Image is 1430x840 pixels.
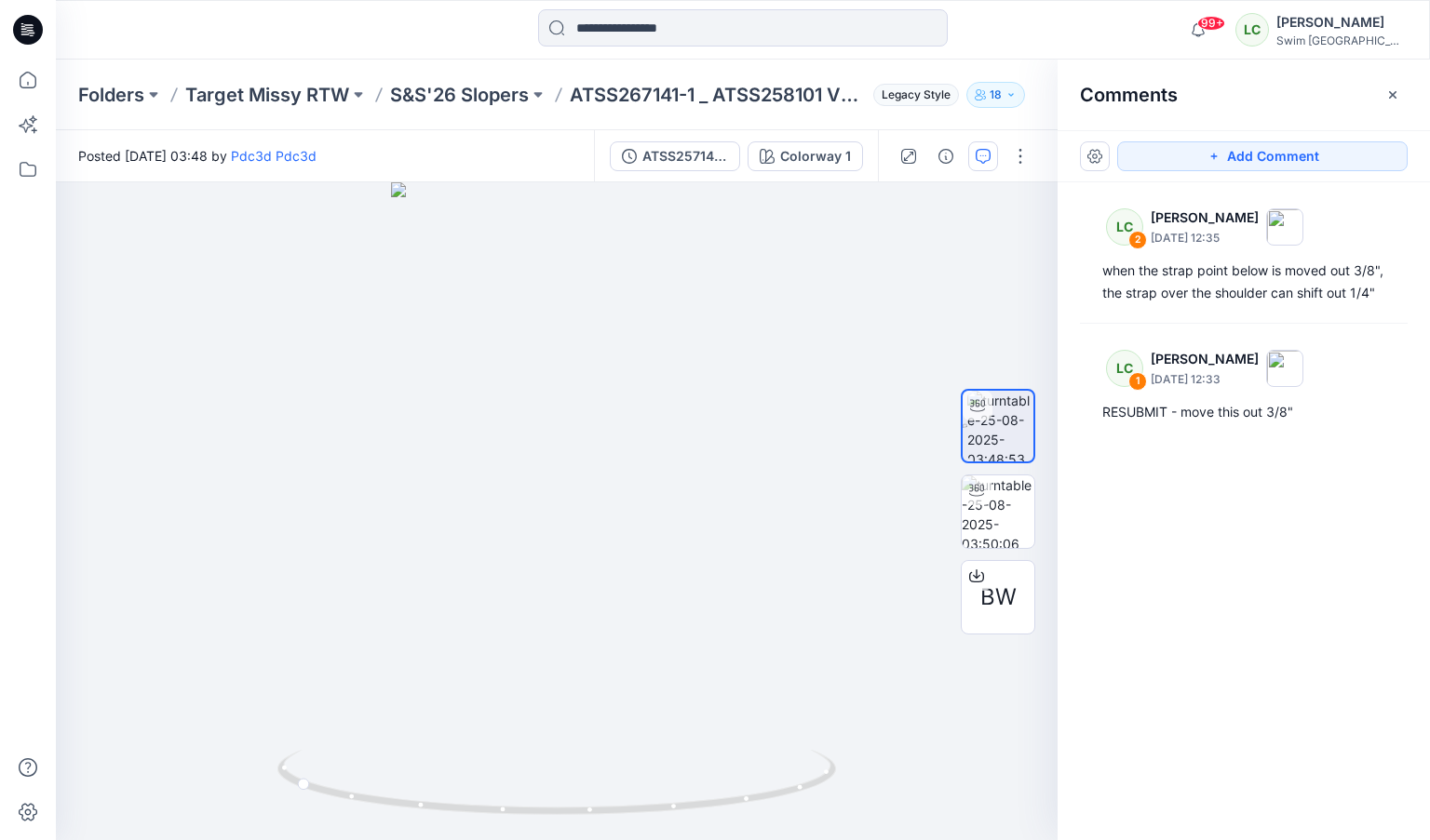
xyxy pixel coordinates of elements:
[1151,370,1259,389] p: [DATE] 12:33
[1106,350,1143,387] div: LC
[1151,229,1259,247] p: [DATE] 12:35
[967,391,1033,461] img: turntable-25-08-2025-03:48:53
[1197,16,1225,31] span: 99+
[610,141,740,171] button: ATSS257141J_ATSS258101 V2 GC EDIT08
[980,580,1017,614] span: BW
[1276,11,1407,33] div: [PERSON_NAME]
[1117,141,1408,171] button: Add Comment
[1151,207,1259,229] p: [PERSON_NAME]
[873,84,959,106] span: Legacy Style
[390,82,529,108] a: S&S'26 Slopers
[1106,208,1143,246] div: LC
[1102,260,1385,304] div: when the strap point below is moved out 3/8", the strap over the shoulder can shift out 1/4"
[866,82,959,108] button: Legacy Style
[642,146,728,167] div: ATSS257141J_ATSS258101 V2 GC EDIT08
[990,85,1002,105] p: 18
[748,141,863,171] button: Colorway 1
[78,146,317,166] span: Posted [DATE] 03:48 by
[570,82,866,108] p: ATSS267141-1 _ ATSS258101 V2_AZ
[1080,84,1178,106] h2: Comments
[78,82,144,108] a: Folders
[931,141,961,171] button: Details
[780,146,851,167] div: Colorway 1
[1276,33,1407,47] div: Swim [GEOGRAPHIC_DATA]
[966,82,1025,108] button: 18
[1151,348,1259,370] p: [PERSON_NAME]
[1128,372,1147,391] div: 1
[962,475,1034,548] img: turntable-25-08-2025-03:50:06
[185,82,349,108] a: Target Missy RTW
[231,148,317,164] a: Pdc3d Pdc3d
[1128,231,1147,249] div: 2
[1235,13,1269,47] div: LC
[1102,401,1385,423] div: RESUBMIT - move this out 3/8"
